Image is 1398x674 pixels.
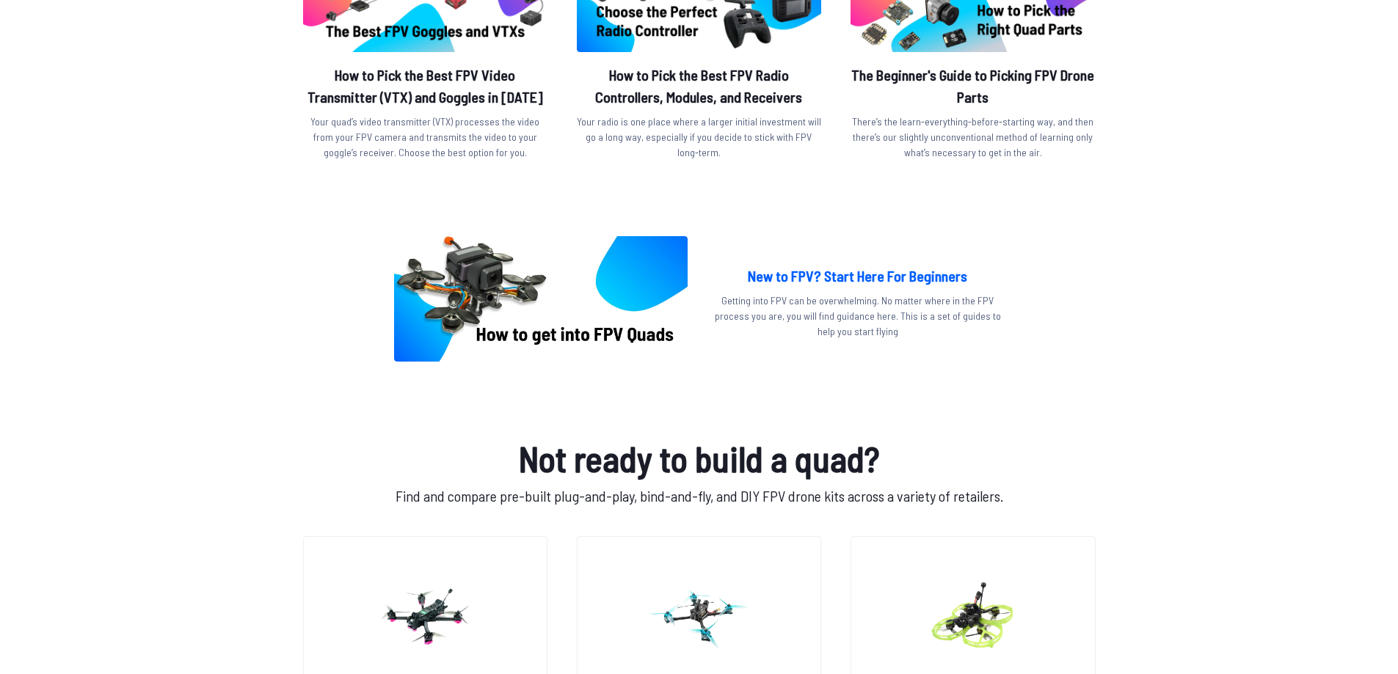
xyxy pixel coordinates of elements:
h2: How to Pick the Best FPV Video Transmitter (VTX) and Goggles in [DATE] [303,64,547,108]
p: Your radio is one place where a larger initial investment will go a long way, especially if you d... [577,114,821,160]
p: Your quad’s video transmitter (VTX) processes the video from your FPV camera and transmits the vi... [303,114,547,160]
img: image of post [394,236,688,362]
p: Find and compare pre-built plug-and-play, bind-and-fly, and DIY FPV drone kits across a variety o... [300,485,1099,507]
a: image of postNew to FPV? Start Here For BeginnersGetting into FPV can be overwhelming. No matter ... [394,236,1005,362]
p: Getting into FPV can be overwhelming. No matter where in the FPV process you are, you will find g... [711,293,1005,339]
h2: How to Pick the Best FPV Radio Controllers, Modules, and Receivers [577,64,821,108]
h1: Not ready to build a quad? [300,432,1099,485]
p: There’s the learn-everything-before-starting way, and then there’s our slightly unconventional me... [851,114,1095,160]
h2: The Beginner's Guide to Picking FPV Drone Parts [851,64,1095,108]
h2: New to FPV? Start Here For Beginners [711,265,1005,287]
